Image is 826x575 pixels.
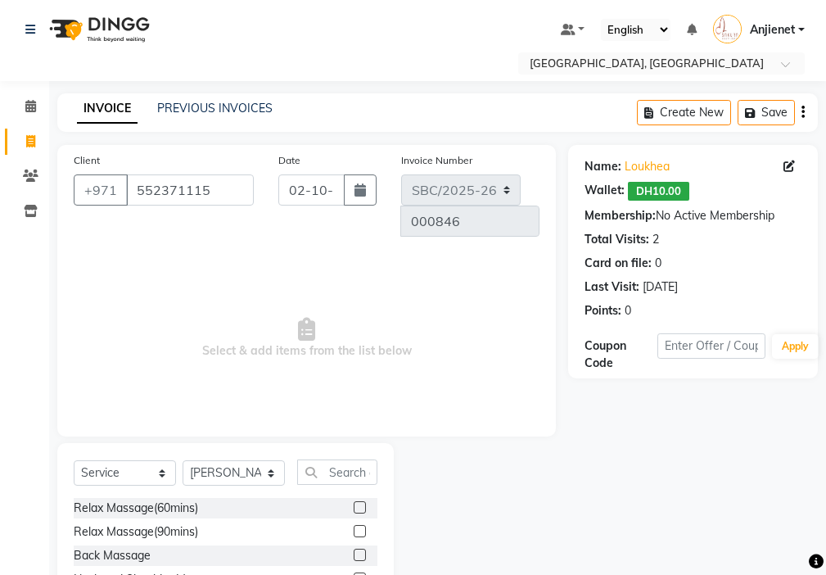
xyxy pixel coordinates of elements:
button: +971 [74,174,128,206]
div: Relax Massage(90mins) [74,523,198,541]
a: PREVIOUS INVOICES [157,101,273,115]
label: Client [74,153,100,168]
div: 2 [652,231,659,248]
div: Membership: [585,207,656,224]
a: Loukhea [625,158,670,175]
div: Coupon Code [585,337,657,372]
div: Name: [585,158,621,175]
button: Create New [637,100,731,125]
div: 0 [655,255,661,272]
img: logo [42,7,154,52]
label: Date [278,153,300,168]
button: Apply [772,334,819,359]
input: Search or Scan [297,460,377,485]
div: Wallet: [585,182,625,201]
span: Select & add items from the list below [74,256,539,420]
img: Anjienet [713,15,742,43]
label: Invoice Number [401,153,472,168]
input: Enter Offer / Coupon Code [657,333,765,359]
input: Search by Name/Mobile/Email/Code [126,174,254,206]
span: Anjienet [750,21,795,38]
div: Relax Massage(60mins) [74,500,198,517]
div: Back Massage [74,547,151,564]
div: [DATE] [643,278,678,296]
div: Points: [585,302,621,319]
span: DH10.00 [628,182,689,201]
div: Last Visit: [585,278,639,296]
div: No Active Membership [585,207,801,224]
div: Total Visits: [585,231,649,248]
a: INVOICE [77,94,138,124]
div: 0 [625,302,631,319]
div: Card on file: [585,255,652,272]
button: Save [738,100,795,125]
